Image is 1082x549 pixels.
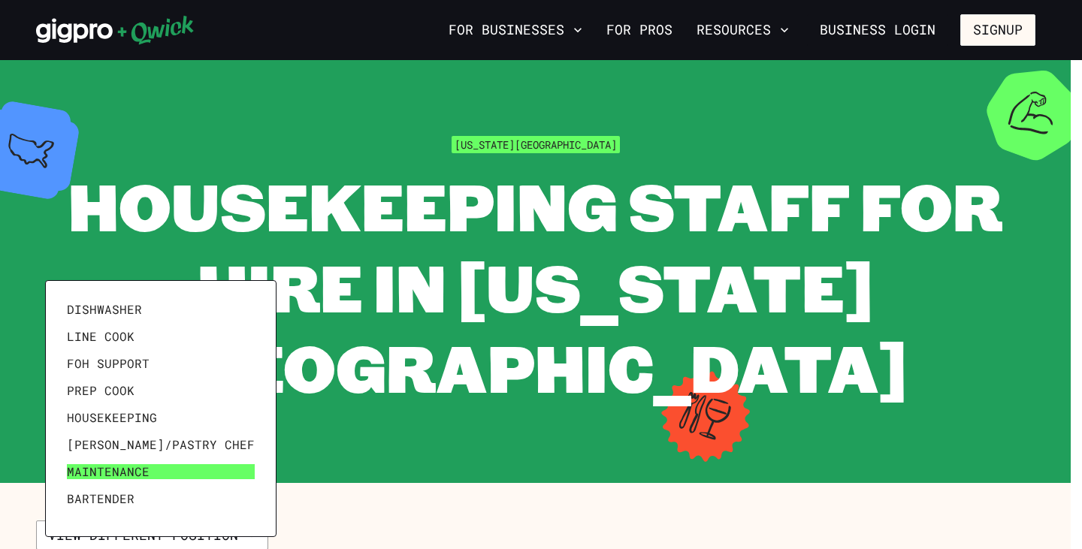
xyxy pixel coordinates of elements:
[67,356,150,371] span: FOH Support
[67,437,255,452] span: [PERSON_NAME]/Pastry Chef
[67,329,134,344] span: Line Cook
[67,491,134,506] span: Bartender
[67,464,150,479] span: Maintenance
[67,302,142,317] span: Dishwasher
[67,410,157,425] span: Housekeeping
[67,383,134,398] span: Prep Cook
[61,296,261,521] ul: View different position
[67,518,119,533] span: Barback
